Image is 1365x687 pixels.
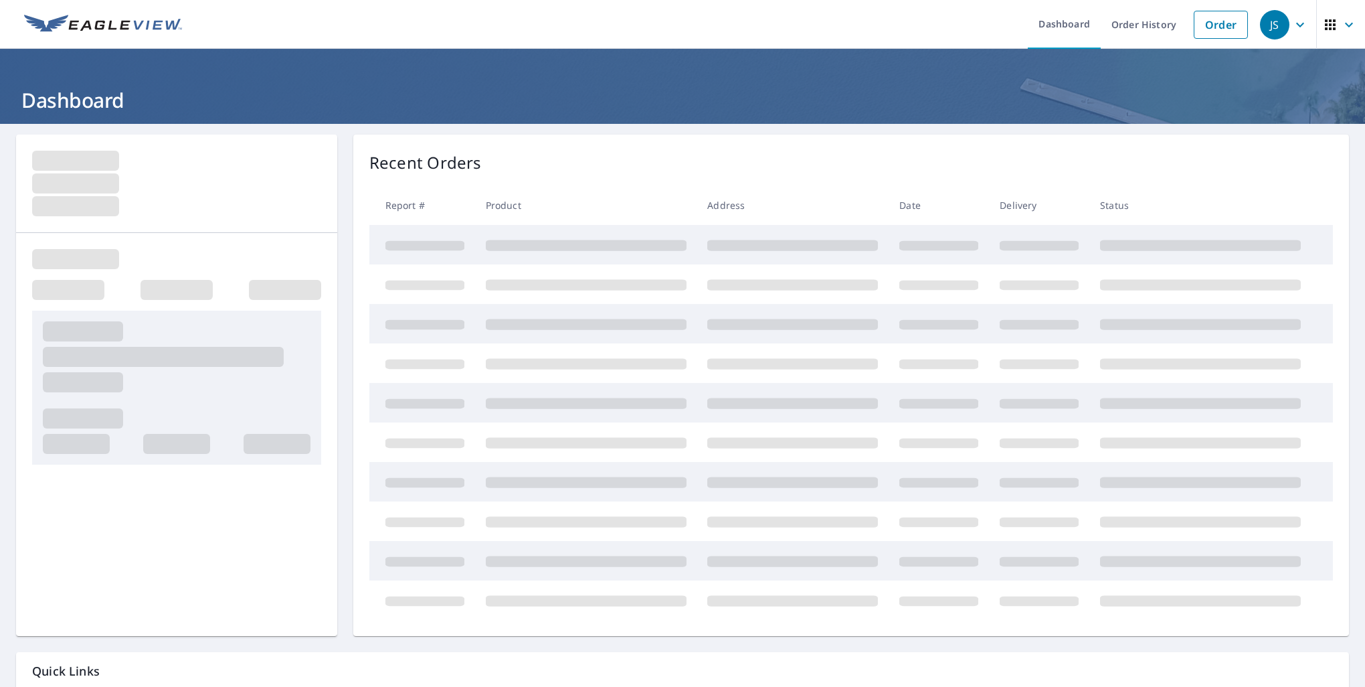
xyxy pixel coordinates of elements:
[1089,185,1311,225] th: Status
[24,15,182,35] img: EV Logo
[1194,11,1248,39] a: Order
[369,151,482,175] p: Recent Orders
[1260,10,1289,40] div: JS
[32,663,1333,680] p: Quick Links
[989,185,1089,225] th: Delivery
[369,185,475,225] th: Report #
[16,86,1349,114] h1: Dashboard
[475,185,697,225] th: Product
[889,185,989,225] th: Date
[697,185,889,225] th: Address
